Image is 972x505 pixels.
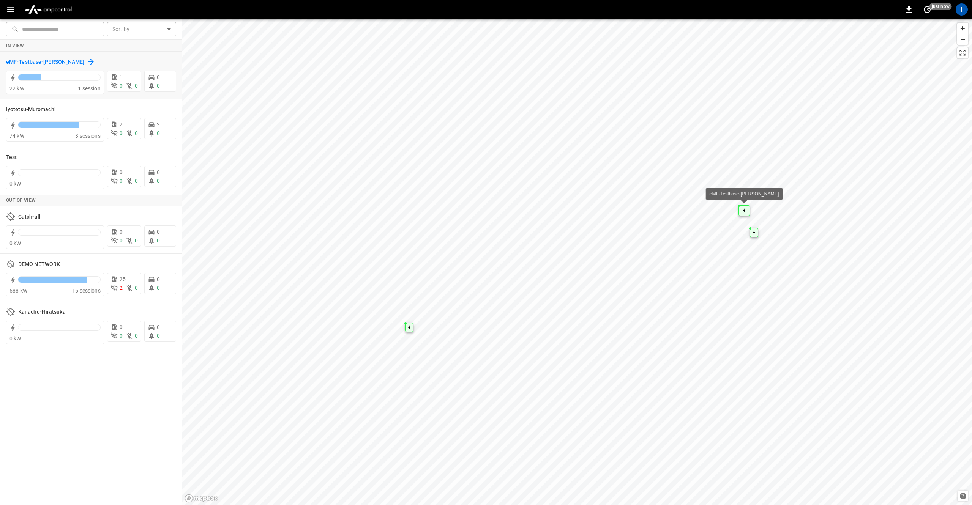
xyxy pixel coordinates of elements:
span: 0 [135,238,138,244]
span: 2 [120,285,123,291]
div: profile-icon [956,3,968,16]
div: Map marker [750,228,758,237]
span: 0 [157,229,160,235]
span: 0 [157,238,160,244]
span: 22 kW [9,85,24,91]
span: 25 [120,276,126,282]
span: 0 kW [9,181,21,187]
span: 0 [120,178,123,184]
div: Map marker [738,205,750,216]
strong: In View [6,43,24,48]
h6: eMF-Testbase-Musashimurayama [6,58,85,66]
span: 0 [157,324,160,330]
img: ampcontrol.io logo [22,2,75,17]
span: 588 kW [9,288,27,294]
span: 0 [120,83,123,89]
span: 2 [120,121,123,127]
span: 2 [157,121,160,127]
span: 74 kW [9,133,24,139]
h6: Iyotetsu-Muromachi [6,105,56,114]
span: 0 [135,333,138,339]
span: 0 [157,130,160,136]
span: 0 [157,74,160,80]
button: Zoom out [957,34,968,45]
span: 0 [135,130,138,136]
span: 0 [157,169,160,175]
span: 0 [135,178,138,184]
span: 0 [157,285,160,291]
span: 0 kW [9,335,21,341]
span: 0 [120,333,123,339]
h6: Catch-all [18,213,41,221]
h6: DEMO NETWORK [18,260,60,269]
h6: Kanachu-Hiratsuka [18,308,66,316]
button: Zoom in [957,23,968,34]
span: 0 [135,83,138,89]
span: 0 [120,238,123,244]
span: 0 [157,276,160,282]
button: set refresh interval [921,3,933,16]
span: 1 session [78,85,100,91]
span: 0 [135,285,138,291]
span: 0 [120,324,123,330]
h6: Test [6,153,17,162]
span: 0 [157,83,160,89]
canvas: Map [182,19,972,505]
span: 0 kW [9,240,21,246]
strong: Out of View [6,198,36,203]
div: Map marker [405,323,413,332]
span: 0 [120,130,123,136]
a: Mapbox homepage [185,494,218,503]
div: eMF-Testbase-[PERSON_NAME] [710,190,779,198]
span: just now [929,3,952,10]
span: 0 [157,333,160,339]
span: 0 [120,169,123,175]
span: 16 sessions [72,288,101,294]
span: 0 [157,178,160,184]
span: 1 [120,74,123,80]
span: 0 [120,229,123,235]
span: 3 sessions [75,133,101,139]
